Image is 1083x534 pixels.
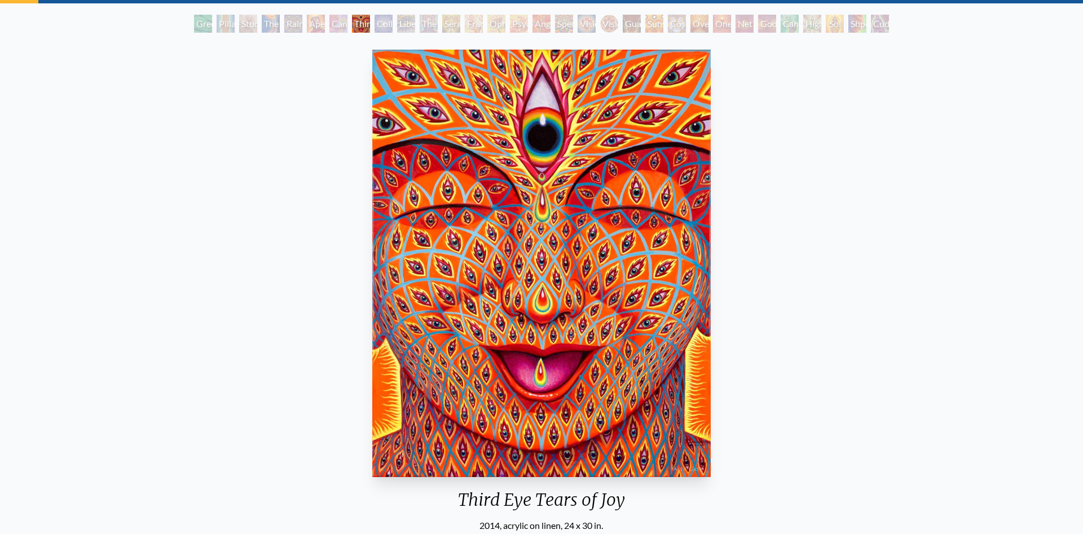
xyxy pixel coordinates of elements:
[465,15,483,33] div: Fractal Eyes
[645,15,663,33] div: Sunyata
[372,50,711,477] img: Third-Eye-Tears-of-Joy-2014-Alex-Grey-watermarked.jpg
[442,15,460,33] div: Seraphic Transport Docking on the Third Eye
[262,15,280,33] div: The Torch
[194,15,212,33] div: Green Hand
[781,15,799,33] div: Cannafist
[803,15,821,33] div: Higher Vision
[848,15,866,33] div: Shpongled
[578,15,596,33] div: Vision Crystal
[352,15,370,33] div: Third Eye Tears of Joy
[375,15,393,33] div: Collective Vision
[532,15,551,33] div: Angel Skin
[510,15,528,33] div: Psychomicrograph of a Fractal Paisley Cherub Feather Tip
[690,15,708,33] div: Oversoul
[217,15,235,33] div: Pillar of Awareness
[239,15,257,33] div: Study for the Great Turn
[736,15,754,33] div: Net of Being
[368,489,716,519] div: Third Eye Tears of Joy
[420,15,438,33] div: The Seer
[284,15,302,33] div: Rainbow Eye Ripple
[487,15,505,33] div: Ophanic Eyelash
[329,15,347,33] div: Cannabis Sutra
[397,15,415,33] div: Liberation Through Seeing
[307,15,325,33] div: Aperture
[826,15,844,33] div: Sol Invictus
[368,519,716,532] div: 2014, acrylic on linen, 24 x 30 in.
[713,15,731,33] div: One
[668,15,686,33] div: Cosmic Elf
[600,15,618,33] div: Vision Crystal Tondo
[758,15,776,33] div: Godself
[871,15,889,33] div: Cuddle
[623,15,641,33] div: Guardian of Infinite Vision
[555,15,573,33] div: Spectral Lotus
